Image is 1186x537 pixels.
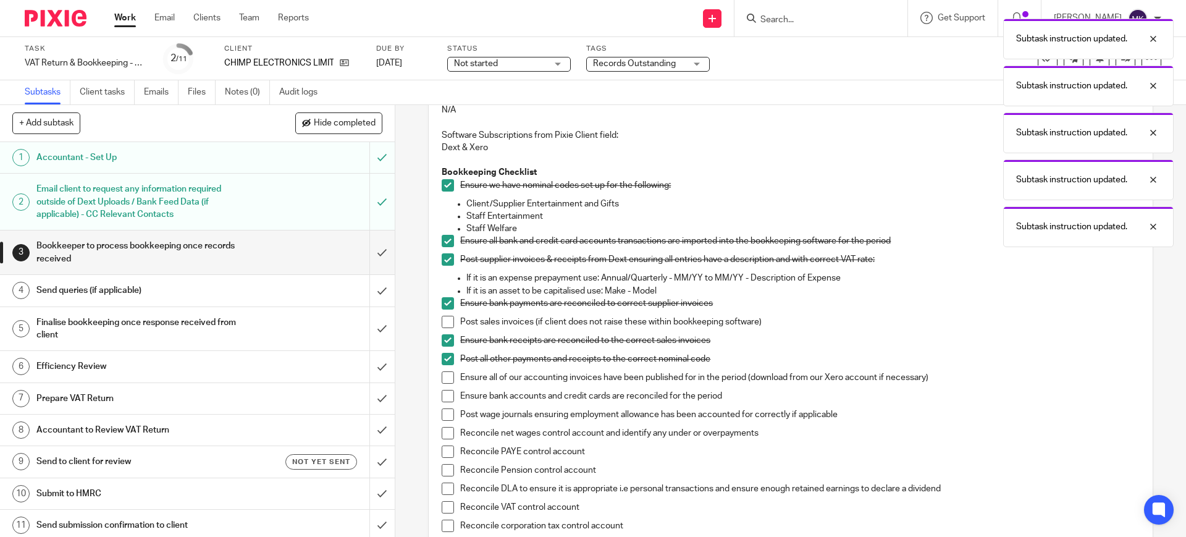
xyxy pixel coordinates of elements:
[12,282,30,299] div: 4
[460,390,1139,402] p: Ensure bank accounts and credit cards are reconciled for the period
[460,371,1139,384] p: Ensure all of our accounting invoices have been published for in the period (download from our Xe...
[114,12,136,24] a: Work
[239,12,259,24] a: Team
[460,235,1139,247] p: Ensure all bank and credit card accounts transactions are imported into the bookkeeping software ...
[1016,127,1127,139] p: Subtask instruction updated.
[442,142,1139,154] p: Dext & Xero
[12,320,30,337] div: 5
[12,112,80,133] button: + Add subtask
[225,80,270,104] a: Notes (0)
[460,334,1139,347] p: Ensure bank receipts are reconciled to the correct sales invoices
[278,12,309,24] a: Reports
[460,427,1139,439] p: Reconcile net wages control account and identify any under or overpayments
[12,517,30,534] div: 11
[154,12,175,24] a: Email
[36,516,250,535] h1: Send submission confirmation to client
[292,457,350,467] span: Not yet sent
[193,12,221,24] a: Clients
[80,80,135,104] a: Client tasks
[36,484,250,503] h1: Submit to HMRC
[36,421,250,439] h1: Accountant to Review VAT Return
[586,44,710,54] label: Tags
[188,80,216,104] a: Files
[36,452,250,471] h1: Send to client for review
[376,59,402,67] span: [DATE]
[295,112,382,133] button: Hide completed
[460,353,1139,365] p: Post all other payments and receipts to the correct nominal code
[36,148,250,167] h1: Accountant - Set Up
[224,57,334,69] p: CHIMP ELECTRONICS LIMITED
[12,421,30,439] div: 8
[460,408,1139,421] p: Post wage journals ensuring employment allowance has been accounted for correctly if applicable
[36,357,250,376] h1: Efficiency Review
[12,390,30,407] div: 7
[466,272,1139,284] p: If it is an expense prepayment use: Annual/Quarterly - MM/YY to MM/YY - Description of Expense
[36,281,250,300] h1: Send queries (if applicable)
[460,483,1139,495] p: Reconcile DLA to ensure it is appropriate i.e personal transactions and ensure enough retained ea...
[1016,174,1127,186] p: Subtask instruction updated.
[279,80,327,104] a: Audit logs
[460,464,1139,476] p: Reconcile Pension control account
[460,253,1139,266] p: Post supplier invoices & receipts from Dext ensuring all entries have a description and with corr...
[442,168,537,177] strong: Bookkeeping Checklist
[170,51,187,66] div: 2
[12,244,30,261] div: 3
[25,57,148,69] div: VAT Return & Bookkeeping - Quarterly - [DATE] - [DATE]
[25,80,70,104] a: Subtasks
[466,285,1139,297] p: If it is an asset to be capitalised use: Make - Model
[1128,9,1148,28] img: svg%3E
[460,501,1139,514] p: Reconcile VAT control account
[454,59,498,68] span: Not started
[460,446,1139,458] p: Reconcile PAYE control account
[12,193,30,211] div: 2
[36,389,250,408] h1: Prepare VAT Return
[224,44,361,54] label: Client
[144,80,179,104] a: Emails
[25,44,148,54] label: Task
[442,129,1139,142] p: Software Subscriptions from Pixie Client field:
[460,179,1139,192] p: Ensure we have nominal codes set up for the following:
[36,180,250,224] h1: Email client to request any information required outside of Dext Uploads / Bank Feed Data (if app...
[12,453,30,470] div: 9
[376,44,432,54] label: Due by
[314,119,376,129] span: Hide completed
[176,56,187,62] small: /11
[466,222,1139,235] p: Staff Welfare
[1016,80,1127,92] p: Subtask instruction updated.
[36,237,250,268] h1: Bookkeeper to process bookkeeping once records received
[460,520,1139,532] p: Reconcile corporation tax control account
[460,316,1139,328] p: Post sales invoices (if client does not raise these within bookkeeping software)
[442,104,1139,116] p: N/A
[460,297,1139,310] p: Ensure bank payments are reconciled to correct supplier invoices
[36,313,250,345] h1: Finalise bookkeeping once response received from client
[25,57,148,69] div: VAT Return &amp; Bookkeeping - Quarterly - June - August, 2025
[466,210,1139,222] p: Staff Entertainment
[1016,221,1127,233] p: Subtask instruction updated.
[466,198,1139,210] p: Client/Supplier Entertainment and Gifts
[447,44,571,54] label: Status
[12,149,30,166] div: 1
[1016,33,1127,45] p: Subtask instruction updated.
[12,358,30,375] div: 6
[12,485,30,502] div: 10
[25,10,86,27] img: Pixie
